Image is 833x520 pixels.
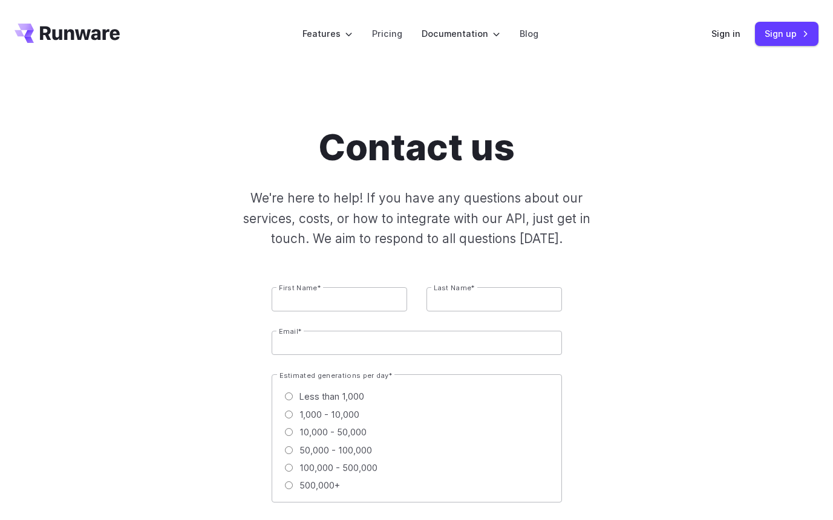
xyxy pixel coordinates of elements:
span: 500,000+ [299,478,340,492]
span: 1,000 - 10,000 [299,408,359,421]
p: We're here to help! If you have any questions about our services, costs, or how to integrate with... [223,188,610,249]
label: Documentation [422,27,500,41]
input: 100,000 - 500,000 [285,464,293,472]
span: 100,000 - 500,000 [299,461,377,475]
a: Blog [520,27,538,41]
input: 1,000 - 10,000 [285,411,293,418]
a: Sign up [755,22,818,45]
label: Features [302,27,353,41]
a: Go to / [15,24,120,43]
a: Sign in [711,27,740,41]
span: Last Name [434,284,472,292]
span: Email [279,327,299,336]
span: First Name [279,284,318,292]
h1: Contact us [318,126,515,169]
span: 10,000 - 50,000 [299,425,367,439]
span: 50,000 - 100,000 [299,443,372,457]
input: 50,000 - 100,000 [285,446,293,454]
a: Pricing [372,27,402,41]
input: 10,000 - 50,000 [285,428,293,436]
input: Less than 1,000 [285,392,293,400]
input: 500,000+ [285,481,293,489]
span: Less than 1,000 [299,389,364,403]
span: Estimated generations per day [279,371,389,380]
